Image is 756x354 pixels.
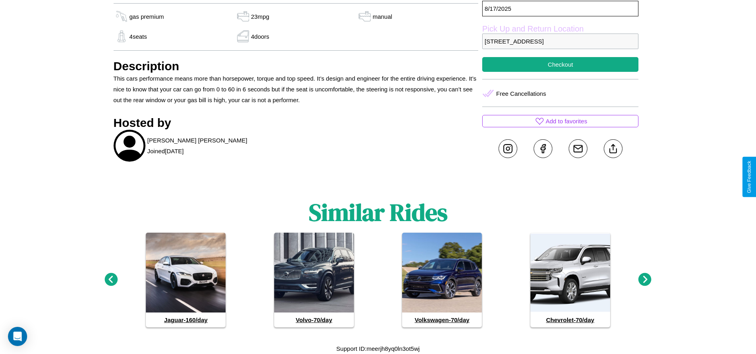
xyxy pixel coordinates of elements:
p: [STREET_ADDRESS] [482,34,638,49]
a: Chevrolet-70/day [530,233,610,327]
a: Volkswagen-70/day [402,233,482,327]
img: gas [357,10,373,22]
p: Free Cancellations [496,88,546,99]
img: gas [235,10,251,22]
div: Open Intercom Messenger [8,327,27,346]
p: Joined [DATE] [147,146,184,156]
img: gas [114,10,130,22]
h4: Jaguar - 160 /day [146,312,226,327]
h3: Hosted by [114,116,479,130]
p: This cars performance means more than horsepower, torque and top speed. It’s design and engineer ... [114,73,479,105]
h4: Volkswagen - 70 /day [402,312,482,327]
p: 4 seats [130,31,147,42]
div: Give Feedback [746,161,752,193]
p: 4 doors [251,31,269,42]
h4: Volvo - 70 /day [274,312,354,327]
p: Add to favorites [546,116,587,127]
h1: Similar Rides [309,196,448,229]
button: Checkout [482,57,638,72]
h3: Description [114,59,479,73]
button: Add to favorites [482,115,638,127]
p: 8 / 17 / 2025 [482,1,638,16]
p: [PERSON_NAME] [PERSON_NAME] [147,135,247,146]
h4: Chevrolet - 70 /day [530,312,610,327]
p: gas premium [130,11,164,22]
a: Volvo-70/day [274,233,354,327]
a: Jaguar-160/day [146,233,226,327]
p: Support ID: meerjh8yq0ln3ot5wj [336,343,420,354]
img: gas [235,30,251,42]
label: Pick Up and Return Location [482,24,638,34]
p: 23 mpg [251,11,269,22]
img: gas [114,30,130,42]
p: manual [373,11,392,22]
